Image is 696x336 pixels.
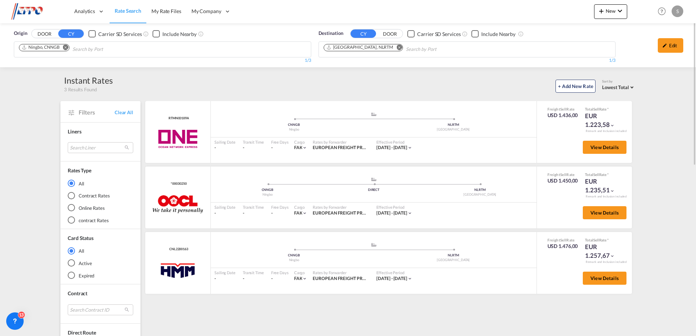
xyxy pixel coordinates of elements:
div: [GEOGRAPHIC_DATA] [374,258,533,263]
md-icon: icon-chevron-down [407,276,412,281]
div: - [271,210,273,216]
md-radio-button: Contract Rates [68,192,133,199]
div: - [214,210,236,216]
button: View Details [583,272,626,285]
div: Sailing Date [214,204,236,210]
div: Rates by Forwarder [313,139,369,145]
span: EUROPEAN FREIGHT PROCUREMENT ORG [313,276,400,281]
div: EUR 1.257,67 [585,243,621,260]
span: FAK [294,210,302,216]
button: Remove [392,44,403,52]
div: Press delete to remove this chip. [326,44,395,51]
img: d38966e06f5511efa686cdb0e1f57a29.png [11,3,60,20]
div: Total Rate [585,107,621,112]
span: 3 Results Found [64,86,97,93]
div: - [243,276,264,282]
md-chips-wrap: Chips container. Use arrow keys to select chips. [323,42,478,55]
md-icon: icon-chevron-down [616,7,624,15]
span: Help [656,5,668,17]
div: Cargo [294,270,308,275]
button: View Details [583,141,626,154]
button: CY [58,29,84,38]
div: EUR 1.223,58 [585,112,621,129]
div: Sort by [602,79,636,84]
span: [DATE] - [DATE] [376,145,407,150]
div: Remark and Inclusion included [580,129,632,133]
md-icon: assets/icons/custom/ship-fill.svg [369,177,378,181]
md-icon: icon-pencil [662,43,667,48]
div: EUR 1.235,51 [585,177,621,195]
div: Press delete to remove this chip. [21,44,61,51]
div: Ningbo [214,192,321,197]
md-icon: icon-chevron-down [407,211,412,216]
md-icon: Unchecked: Ignores neighbouring ports when fetching rates.Checked : Includes neighbouring ports w... [518,31,524,37]
div: Free Days [271,204,289,210]
button: DOOR [377,30,403,38]
md-radio-button: All [68,247,133,255]
div: Free Days [271,270,289,275]
span: Sell [593,107,599,111]
span: My Rate Files [151,8,181,14]
div: 22 Sep 2025 - 14 Oct 2025 [376,276,407,282]
span: Clear All [115,109,133,116]
button: icon-plus 400-fgNewicon-chevron-down [594,4,627,19]
button: Remove [58,44,69,52]
span: Filters [79,108,115,116]
span: Lowest Total [602,84,629,90]
div: - [243,210,264,216]
div: Carrier SD Services [417,31,460,38]
div: USD 1.450,00 [547,177,578,184]
span: My Company [191,8,221,15]
div: Transit Time [243,204,264,210]
md-checkbox: Checkbox No Ink [153,30,197,37]
div: Free Days [271,139,289,145]
div: Effective Period [376,204,412,210]
md-checkbox: Checkbox No Ink [407,30,460,37]
div: CNNGB [214,123,374,127]
md-icon: assets/icons/custom/ship-fill.svg [369,112,378,116]
img: Hyundai Merchant Marine (HMM) [159,261,197,279]
div: Transit Time [243,139,264,145]
span: FAK [294,276,302,281]
button: View Details [583,206,626,219]
div: Cargo [294,204,308,210]
div: 1/3 [14,57,311,64]
md-icon: Unchecked: Search for CY (Container Yard) services for all selected carriers.Checked : Search for... [462,31,468,37]
div: Contract / Rate Agreement / Tariff / Spot Pricing Reference Number: CNL2200163 [167,247,188,252]
div: Rates by Forwarder [313,204,369,210]
div: Contract / Rate Agreement / Tariff / Spot Pricing Reference Number: RTMN00189A [167,116,189,121]
div: Ningbo, CNNGB [21,44,60,51]
span: Sell [593,172,599,177]
span: Destination [319,30,343,37]
md-chips-wrap: Chips container. Use arrow keys to select chips. [18,42,145,55]
md-select: Select: Lowest Total [602,83,636,91]
div: [GEOGRAPHIC_DATA] [427,192,533,197]
md-icon: Unchecked: Search for CY (Container Yard) services for all selected carriers.Checked : Search for... [143,31,149,37]
div: 1/3 [319,57,616,64]
div: Rotterdam, NLRTM [326,44,394,51]
div: Ningbo [214,258,374,263]
span: Sell [593,238,599,242]
md-icon: icon-chevron-down [610,188,615,193]
md-icon: assets/icons/custom/ship-fill.svg [369,243,378,247]
div: S [672,5,683,17]
div: Total Rate [585,237,621,243]
md-icon: icon-chevron-down [302,211,307,216]
md-icon: icon-chevron-down [302,276,307,281]
div: EUROPEAN FREIGHT PROCUREMENT ORG [313,145,369,151]
div: NLRTM [374,123,533,127]
div: Instant Rates [64,75,113,86]
md-icon: icon-plus 400-fg [597,7,606,15]
div: - [271,276,273,282]
span: *00030250 [169,181,186,186]
div: - [271,145,273,151]
button: DOOR [32,30,57,38]
div: Rates by Forwarder [313,270,369,275]
span: New [597,8,624,14]
div: USD 1.436,00 [547,112,578,119]
md-icon: icon-chevron-down [302,145,307,150]
span: [DATE] - [DATE] [376,276,407,281]
div: Help [656,5,672,18]
span: Sell [560,238,566,242]
div: EUROPEAN FREIGHT PROCUREMENT ORG [313,276,369,282]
